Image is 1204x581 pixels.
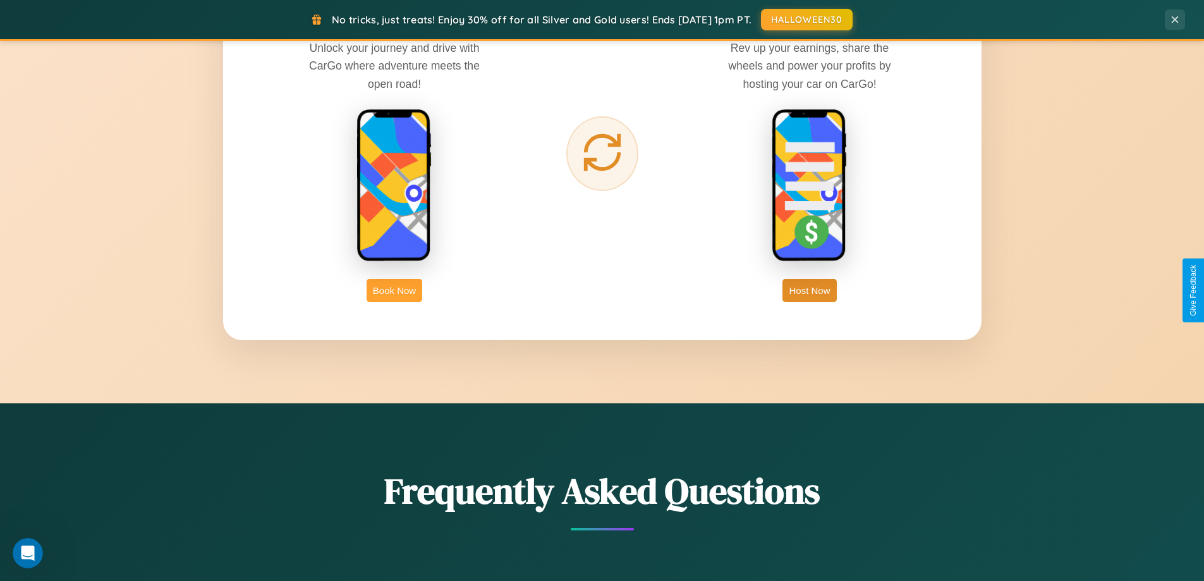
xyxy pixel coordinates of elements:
p: Unlock your journey and drive with CarGo where adventure meets the open road! [300,39,489,92]
img: host phone [772,109,848,263]
button: Book Now [367,279,422,302]
div: Give Feedback [1189,265,1198,316]
p: Rev up your earnings, share the wheels and power your profits by hosting your car on CarGo! [715,39,904,92]
h2: Frequently Asked Questions [223,467,982,515]
button: Host Now [782,279,836,302]
span: No tricks, just treats! Enjoy 30% off for all Silver and Gold users! Ends [DATE] 1pm PT. [332,13,751,26]
iframe: Intercom live chat [13,538,43,568]
img: rent phone [356,109,432,263]
button: HALLOWEEN30 [761,9,853,30]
